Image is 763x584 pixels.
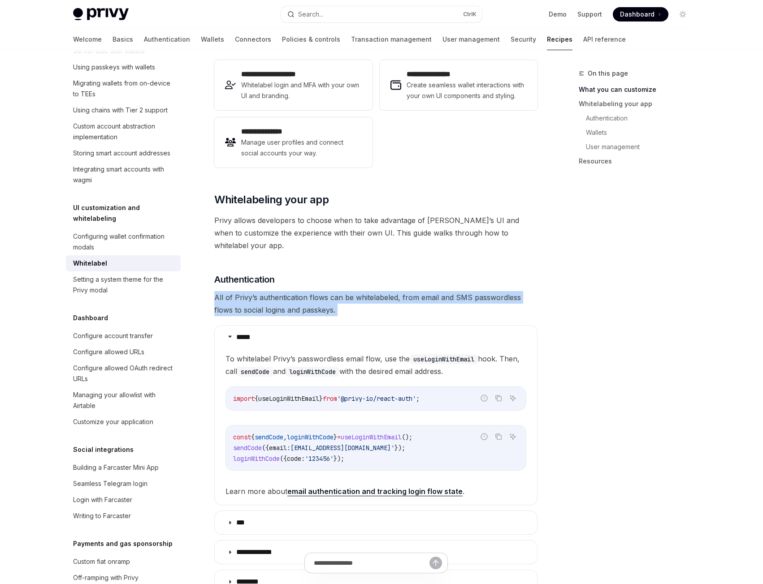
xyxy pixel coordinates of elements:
h5: Dashboard [73,313,108,323]
div: Custom fiat onramp [73,556,130,567]
a: Using passkeys with wallets [66,59,181,75]
a: What you can customize [579,82,697,97]
a: Dashboard [613,7,668,21]
h5: Payments and gas sponsorship [73,538,173,549]
a: Authentication [144,29,190,50]
span: Whitelabel login and MFA with your own UI and branding. [241,80,361,101]
div: Setting a system theme for the Privy modal [73,274,175,296]
a: email authentication and tracking login flow state [287,487,463,496]
a: Recipes [547,29,572,50]
span: '@privy-io/react-auth' [337,395,416,403]
span: useLoginWithEmail [258,395,319,403]
span: To whitelabel Privy’s passwordless email flow, use the hook. Then, call and with the desired emai... [225,352,526,378]
div: Configuring wallet confirmation modals [73,231,175,253]
span: Ctrl K [463,11,477,18]
a: Wallets [586,125,697,140]
a: Seamless Telegram login [66,476,181,492]
a: Transaction management [351,29,432,50]
code: loginWithCode [286,367,339,377]
a: Setting a system theme for the Privy modal [66,271,181,298]
a: Configure allowed OAuth redirect URLs [66,360,181,387]
div: Migrating wallets from on-device to TEEs [73,78,175,99]
a: Resources [579,154,697,168]
span: loginWithCode [233,455,280,463]
a: Policies & controls [282,29,340,50]
a: Custom fiat onramp [66,554,181,570]
span: sendCode [233,444,262,452]
button: Ask AI [507,392,519,404]
span: { [251,433,255,441]
span: { [255,395,258,403]
div: Login with Farcaster [73,494,132,505]
code: sendCode [237,367,273,377]
a: Writing to Farcaster [66,508,181,524]
span: On this page [588,68,628,79]
span: (); [402,433,412,441]
span: } [319,395,323,403]
span: , [283,433,287,441]
div: Configure allowed OAuth redirect URLs [73,363,175,384]
span: Create seamless wallet interactions with your own UI components and styling. [407,80,527,101]
div: Using passkeys with wallets [73,62,155,73]
div: Configure account transfer [73,331,153,341]
a: Building a Farcaster Mini App [66,459,181,476]
span: ; [416,395,420,403]
a: Connectors [235,29,271,50]
details: *****To whitelabel Privy’s passwordless email flow, use theuseLoginWithEmailhook. Then, callsendC... [214,325,538,505]
div: Managing your allowlist with Airtable [73,390,175,411]
span: All of Privy’s authentication flows can be whitelabeled, from email and SMS passwordless flows to... [214,291,538,316]
a: Configuring wallet confirmation modals [66,228,181,255]
div: Building a Farcaster Mini App [73,462,159,473]
button: Report incorrect code [478,392,490,404]
a: User management [586,140,697,154]
span: Authentication [214,273,274,286]
span: }); [334,455,344,463]
span: Privy allows developers to choose when to take advantage of [PERSON_NAME]’s UI and when to custom... [214,214,538,252]
a: Login with Farcaster [66,492,181,508]
a: Welcome [73,29,102,50]
div: Off-ramping with Privy [73,572,139,583]
a: Migrating wallets from on-device to TEEs [66,75,181,102]
div: Custom account abstraction implementation [73,121,175,142]
button: Toggle dark mode [676,7,690,21]
a: User management [442,29,500,50]
span: ({ [262,444,269,452]
span: Manage user profiles and connect social accounts your way. [241,137,361,159]
code: useLoginWithEmail [410,354,478,364]
span: useLoginWithEmail [341,433,402,441]
button: Ask AI [507,431,519,442]
div: Integrating smart accounts with wagmi [73,164,175,185]
a: Support [577,10,602,19]
span: Learn more about . [225,485,526,498]
h5: UI customization and whitelabeling [73,202,181,224]
a: Whitelabel [66,255,181,271]
span: code: [287,455,305,463]
button: Copy the contents from the code block [493,392,504,404]
a: Security [511,29,536,50]
div: Search... [298,9,323,20]
span: } [334,433,337,441]
div: Whitelabel [73,258,107,269]
div: Using chains with Tier 2 support [73,105,168,116]
span: ({ [280,455,287,463]
div: Storing smart account addresses [73,148,170,159]
span: const [233,433,251,441]
img: light logo [73,8,129,21]
h5: Social integrations [73,444,134,455]
button: Search...CtrlK [281,6,482,22]
div: Customize your application [73,417,153,427]
span: Dashboard [620,10,655,19]
button: Copy the contents from the code block [493,431,504,442]
span: }); [395,444,405,452]
a: Authentication [586,111,697,125]
a: Customize your application [66,414,181,430]
a: **** **** *****Manage user profiles and connect social accounts your way. [214,117,372,167]
span: sendCode [255,433,283,441]
a: Custom account abstraction implementation [66,118,181,145]
button: Send message [429,557,442,569]
span: email: [269,444,290,452]
a: Using chains with Tier 2 support [66,102,181,118]
div: Configure allowed URLs [73,347,144,357]
span: from [323,395,337,403]
div: Seamless Telegram login [73,478,147,489]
